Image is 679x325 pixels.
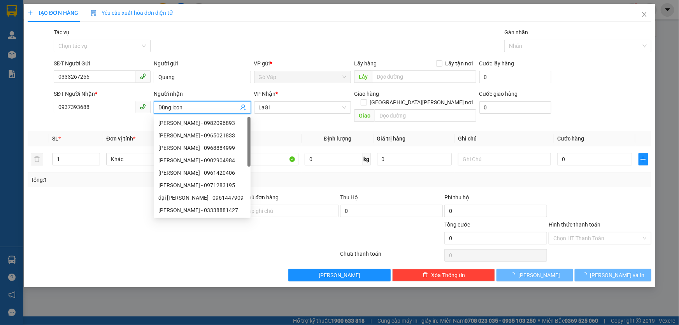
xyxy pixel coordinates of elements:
[375,109,476,122] input: Dọc đường
[31,153,43,165] button: delete
[377,135,406,142] span: Giá trị hàng
[455,131,554,146] th: Ghi chú
[549,221,600,228] label: Hình thức thanh toán
[444,221,470,228] span: Tổng cước
[158,169,246,177] div: [PERSON_NAME] - 0961420406
[254,91,276,97] span: VP Nhận
[240,104,246,111] span: user-add
[259,102,346,113] span: LaGi
[479,91,518,97] label: Cước giao hàng
[354,109,375,122] span: Giao
[236,194,279,200] label: Ghi chú đơn hàng
[54,29,69,35] label: Tác vụ
[154,191,251,204] div: đại quang - 0961447909
[363,153,371,165] span: kg
[158,156,246,165] div: [PERSON_NAME] - 0902904984
[31,176,262,184] div: Tổng: 1
[590,271,645,279] span: [PERSON_NAME] và In
[158,144,246,152] div: [PERSON_NAME] - 0968884999
[140,73,146,79] span: phone
[479,60,514,67] label: Cước lấy hàng
[479,101,551,114] input: Cước giao hàng
[4,43,9,49] span: environment
[154,142,251,154] div: quang - 0968884999
[158,193,246,202] div: đại [PERSON_NAME] - 0961447909
[154,117,251,129] div: quang - 0982096893
[54,90,151,98] div: SĐT Người Nhận
[154,154,251,167] div: Quang - 0902904984
[479,71,551,83] input: Cước lấy hàng
[106,135,135,142] span: Đơn vị tính
[158,206,246,214] div: [PERSON_NAME] - 03338881427
[575,269,651,281] button: [PERSON_NAME] và In
[28,10,78,16] span: TẠO ĐƠN HÀNG
[4,4,31,31] img: logo.jpg
[518,271,560,279] span: [PERSON_NAME]
[4,43,47,66] b: 148/31 [PERSON_NAME], P6, Q Gò Vấp
[354,60,377,67] span: Lấy hàng
[154,204,251,216] div: Quang Diệu - 03338881427
[154,167,251,179] div: Quang - 0961420406
[205,153,298,165] input: VD: Bàn, Ghế
[54,59,151,68] div: SĐT Người Gửi
[367,98,476,107] span: [GEOGRAPHIC_DATA][PERSON_NAME] nơi
[288,269,391,281] button: [PERSON_NAME]
[54,43,101,58] b: 33 Bác Ái, P Phước Hội, TX Lagi
[639,153,648,165] button: plus
[354,70,372,83] span: Lấy
[639,156,648,162] span: plus
[91,10,97,16] img: icon
[4,33,54,42] li: VP Gò Vấp
[444,193,547,205] div: Phí thu hộ
[319,271,360,279] span: [PERSON_NAME]
[324,135,351,142] span: Định lượng
[431,271,465,279] span: Xóa Thông tin
[158,131,246,140] div: [PERSON_NAME] - 0965021833
[154,129,251,142] div: Quang - 0965021833
[140,104,146,110] span: phone
[54,43,59,49] span: environment
[254,59,351,68] div: VP gửi
[340,194,358,200] span: Thu Hộ
[154,90,251,98] div: Người nhận
[354,91,379,97] span: Giao hàng
[236,205,339,217] input: Ghi chú đơn hàng
[504,29,528,35] label: Gán nhãn
[582,272,590,278] span: loading
[442,59,476,68] span: Lấy tận nơi
[158,119,246,127] div: [PERSON_NAME] - 0982096893
[392,269,495,281] button: deleteXóa Thông tin
[641,11,647,18] span: close
[158,181,246,190] div: [PERSON_NAME] - 0971283195
[154,59,251,68] div: Người gửi
[633,4,655,26] button: Close
[458,153,551,165] input: Ghi Chú
[154,179,251,191] div: Quang - 0971283195
[372,70,476,83] input: Dọc đường
[510,272,518,278] span: loading
[259,71,346,83] span: Gò Vấp
[557,135,584,142] span: Cước hàng
[91,10,173,16] span: Yêu cầu xuất hóa đơn điện tử
[52,135,58,142] span: SL
[340,249,444,263] div: Chưa thanh toán
[28,10,33,16] span: plus
[4,4,113,19] li: Mỹ Loan
[423,272,428,278] span: delete
[54,33,104,42] li: VP LaGi
[377,153,452,165] input: 0
[111,153,195,165] span: Khác
[497,269,573,281] button: [PERSON_NAME]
